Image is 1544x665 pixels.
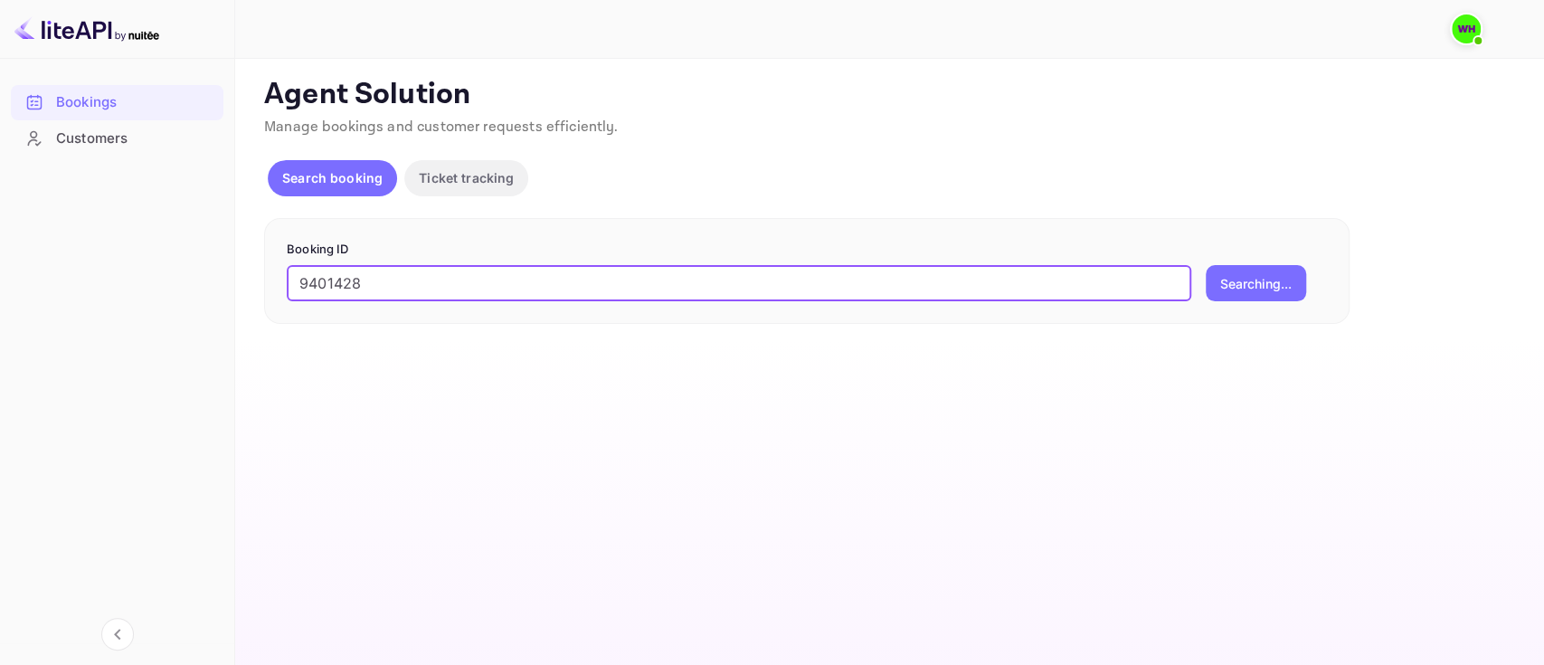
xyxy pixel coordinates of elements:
p: Agent Solution [264,77,1511,113]
div: Bookings [11,85,223,120]
div: Customers [56,128,214,149]
p: Booking ID [287,241,1327,259]
button: Collapse navigation [101,618,134,651]
img: LiteAPI logo [14,14,159,43]
img: walid harrass [1452,14,1481,43]
div: Customers [11,121,223,157]
div: Bookings [56,92,214,113]
p: Ticket tracking [419,168,514,187]
input: Enter Booking ID (e.g., 63782194) [287,265,1191,301]
p: Search booking [282,168,383,187]
span: Manage bookings and customer requests efficiently. [264,118,619,137]
a: Customers [11,121,223,155]
button: Searching... [1206,265,1306,301]
a: Bookings [11,85,223,119]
